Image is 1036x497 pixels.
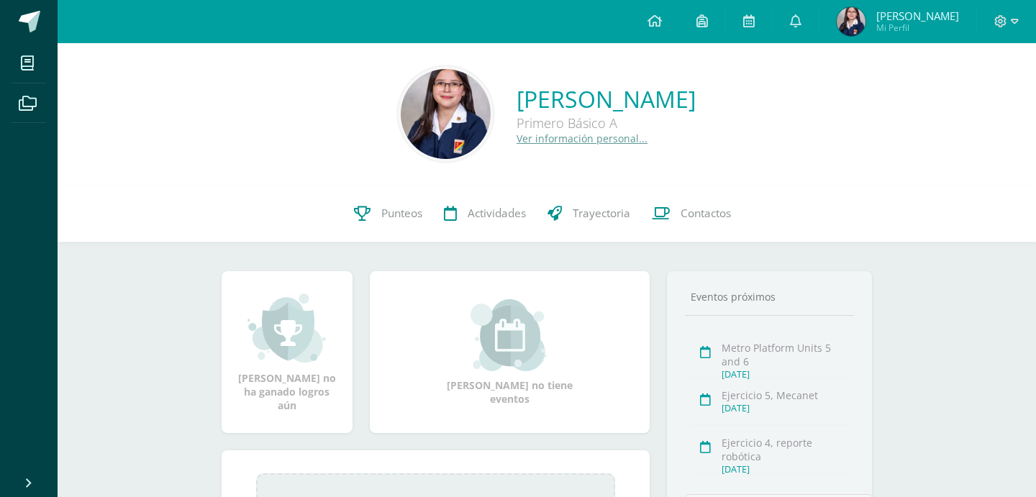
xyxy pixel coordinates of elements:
a: Actividades [433,185,537,242]
a: Punteos [343,185,433,242]
span: Contactos [681,206,731,221]
span: Actividades [468,206,526,221]
div: [DATE] [722,402,850,414]
a: Ver información personal... [517,132,647,145]
span: Trayectoria [573,206,630,221]
img: b815b08432e3e80f9dc20e0804e6149c.png [401,69,491,159]
div: [PERSON_NAME] no tiene eventos [437,299,581,406]
div: [PERSON_NAME] no ha ganado logros aún [236,292,338,412]
div: Eventos próximos [685,290,855,304]
a: [PERSON_NAME] [517,83,696,114]
div: Metro Platform Units 5 and 6 [722,341,850,368]
a: Trayectoria [537,185,641,242]
img: event_small.png [471,299,549,371]
img: achievement_small.png [247,292,326,364]
div: Primero Básico A [517,114,696,132]
div: [DATE] [722,368,850,380]
div: Ejercicio 5, Mecanet [722,388,850,402]
span: Mi Perfil [876,22,959,34]
div: [DATE] [722,463,850,475]
span: [PERSON_NAME] [876,9,959,23]
img: 5f4a4212820840d6231e44e1abc99324.png [837,7,865,36]
a: Contactos [641,185,742,242]
div: Ejercicio 4, reporte robótica [722,436,850,463]
span: Punteos [381,206,422,221]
